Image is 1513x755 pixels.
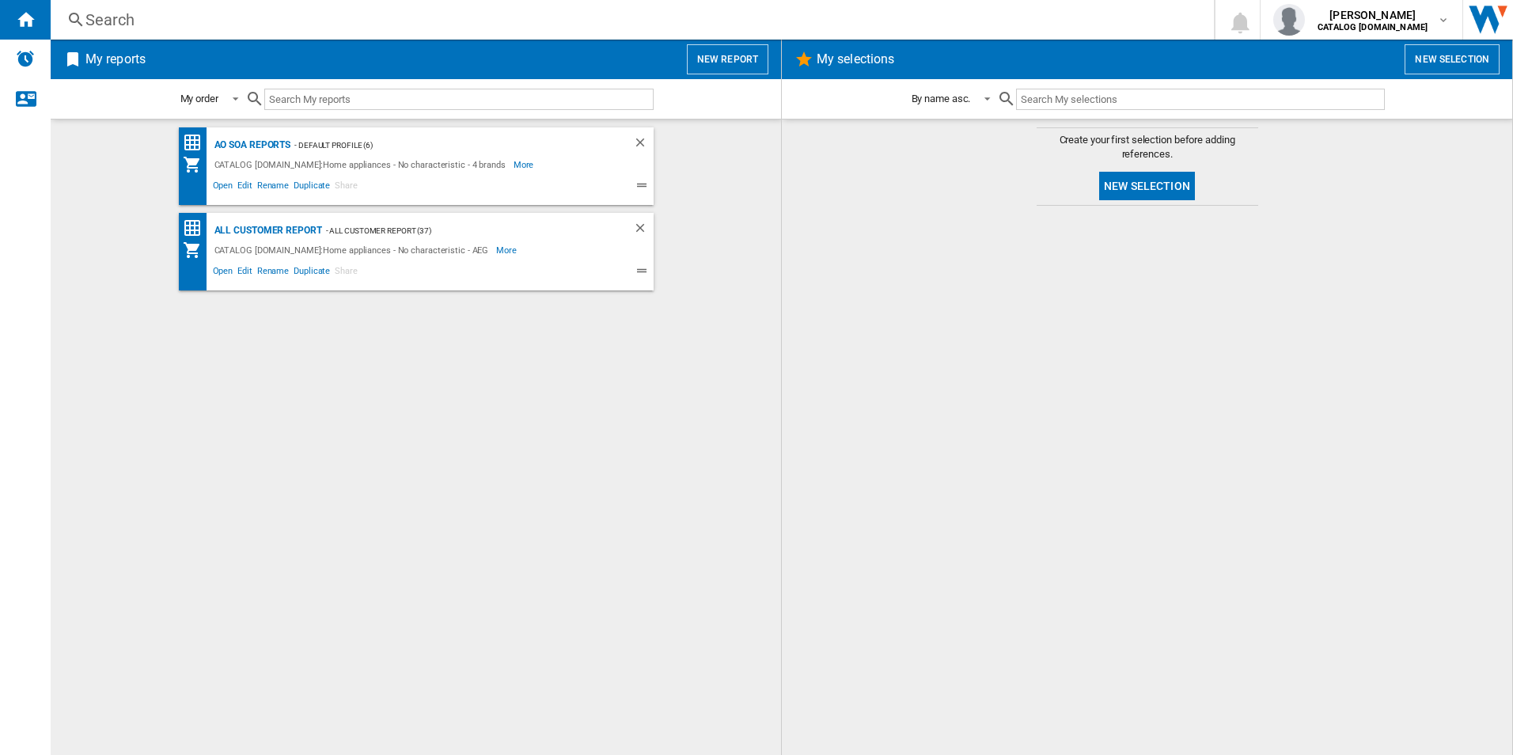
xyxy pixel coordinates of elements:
div: Price Matrix [183,133,210,153]
span: Edit [235,264,255,283]
button: New report [687,44,768,74]
span: Create your first selection before adding references. [1037,133,1258,161]
div: CATALOG [DOMAIN_NAME]:Home appliances - No characteristic - AEG [210,241,497,260]
span: Rename [255,264,291,283]
div: All Customer Report [210,221,322,241]
div: CATALOG [DOMAIN_NAME]:Home appliances - No characteristic - 4 brands [210,155,514,174]
span: Share [332,264,360,283]
span: More [496,241,519,260]
input: Search My reports [264,89,654,110]
div: - All Customer Report (37) [322,221,601,241]
input: Search My selections [1016,89,1384,110]
span: Share [332,178,360,197]
button: New selection [1099,172,1195,200]
span: Rename [255,178,291,197]
div: My order [180,93,218,104]
img: profile.jpg [1273,4,1305,36]
span: Edit [235,178,255,197]
span: [PERSON_NAME] [1318,7,1428,23]
div: Delete [633,135,654,155]
div: My Assortment [183,155,210,174]
span: Duplicate [291,178,332,197]
button: New selection [1405,44,1500,74]
div: Search [85,9,1173,31]
h2: My selections [813,44,897,74]
div: My Assortment [183,241,210,260]
span: Open [210,178,236,197]
b: CATALOG [DOMAIN_NAME] [1318,22,1428,32]
div: By name asc. [912,93,971,104]
span: Open [210,264,236,283]
span: More [514,155,537,174]
div: - Default profile (6) [290,135,601,155]
img: alerts-logo.svg [16,49,35,68]
h2: My reports [82,44,149,74]
span: Duplicate [291,264,332,283]
div: AO SOA Reports [210,135,291,155]
div: Delete [633,221,654,241]
div: Price Matrix [183,218,210,238]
